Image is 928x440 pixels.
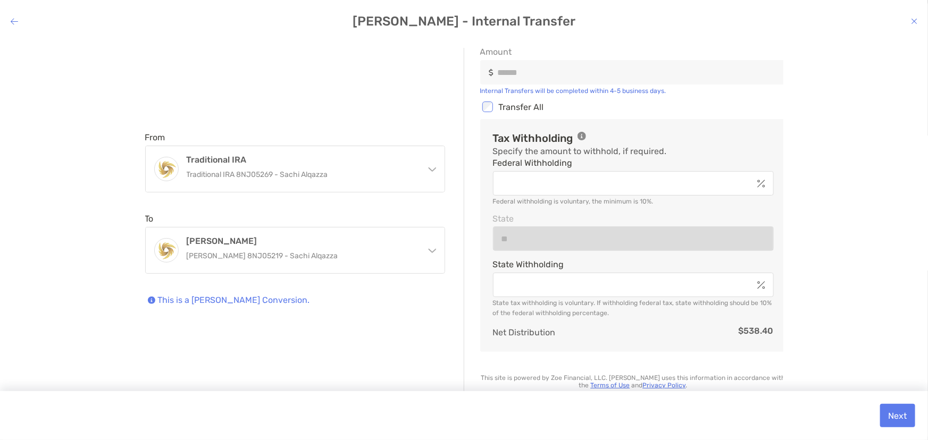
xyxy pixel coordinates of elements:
input: Amountinput icon [498,68,786,77]
p: Specify the amount to withhold, if required. [493,145,667,158]
a: Privacy Policy [643,382,686,389]
span: State Withholding [493,259,774,269]
p: This site is powered by Zoe Financial, LLC. [PERSON_NAME] uses this information in accordance wit... [480,374,787,389]
input: State Withholdinginput icon [494,281,753,290]
label: From [145,132,165,142]
label: State [493,214,514,223]
span: $ 538.40 [739,326,774,339]
h4: [PERSON_NAME] [187,236,416,246]
span: Federal Withholding [493,158,774,168]
input: Federal Withholdinginput icon [494,179,753,188]
img: Roth IRA [155,239,178,262]
a: Terms of Use [591,382,630,389]
p: [PERSON_NAME] 8NJ05219 - Sachi Alqazza [187,249,416,263]
h4: Traditional IRA [187,155,416,165]
h3: Tax Withholding [493,132,573,145]
img: icon tooltip [578,132,586,140]
span: Amount [480,47,787,57]
label: To [145,214,154,224]
p: This is a [PERSON_NAME] Conversion. [158,295,310,307]
img: input icon [757,281,765,289]
button: Next [880,404,915,427]
div: Transfer All [480,100,787,114]
span: Federal withholding is voluntary, the minimum is 10%. [493,198,654,205]
img: Traditional IRA [155,158,178,181]
p: Traditional IRA 8NJ05269 - Sachi Alqazza [187,168,416,181]
div: Internal Transfers will be completed within 4-5 business days. [480,87,787,95]
p: Net Distribution [493,326,556,339]
span: State tax withholding is voluntary. If withholding federal tax, state withholding should be 10% o... [493,299,772,317]
img: Icon info [148,297,155,304]
img: input icon [757,180,765,188]
img: input icon [489,69,494,77]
